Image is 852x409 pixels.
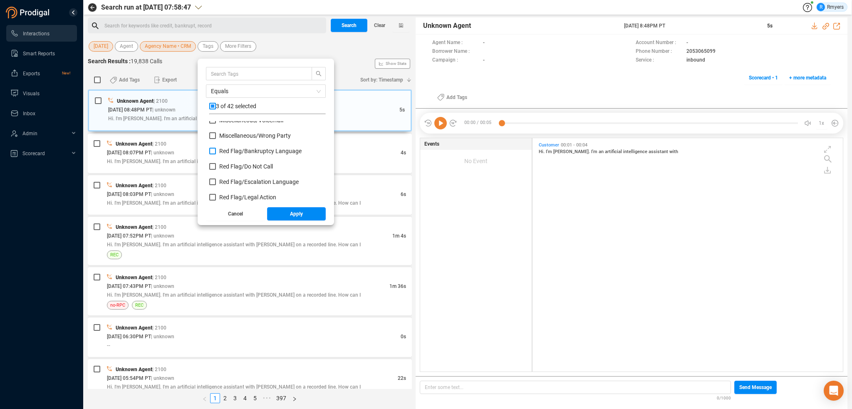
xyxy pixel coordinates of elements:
span: 00:00 / 00:05 [457,117,502,129]
span: Agent [120,41,133,52]
div: No Event [420,150,532,172]
a: Visuals [10,85,70,102]
span: Phone Number : [636,47,682,56]
span: Unknown Agent [116,183,152,188]
span: Search Results : [88,58,131,64]
span: Agency Name • CRM [145,41,191,52]
span: Scorecard • 1 [749,71,778,84]
span: [DATE] 08:07PM PT [107,150,151,156]
span: Scorecard [22,151,45,156]
span: Hi. I'm [PERSON_NAME]. I'm an artificial intelligence assistant with [108,116,256,121]
span: [DATE] 8:48PM PT [624,22,757,30]
li: Next Page [289,393,300,403]
span: search [312,71,325,77]
div: Unknown Agent| 2100[DATE] 08:07PM PT| unknown4sHi. I'm [PERSON_NAME]. I'm an artificial intellige... [88,134,412,173]
span: intelligence [623,149,649,154]
span: Unknown Agent [116,367,152,372]
button: Clear [367,19,392,32]
li: Smart Reports [6,45,77,62]
a: 5 [250,394,260,403]
span: | unknown [152,107,176,113]
span: Account Number : [636,39,682,47]
span: [DATE] 07:52PM PT [107,233,151,239]
span: ••• [260,393,273,403]
a: Smart Reports [10,45,70,62]
span: Unknown Agent [116,325,152,331]
span: Admin [22,131,37,136]
span: Red Flag/ Escalation Language [219,178,299,185]
span: - [483,39,485,47]
div: Unknown Agent| 2100[DATE] 08:03PM PT| unknown6sHi. I'm [PERSON_NAME]. I'm an artificial intellige... [88,175,412,215]
span: [PERSON_NAME]. [553,149,591,154]
li: 397 [273,393,289,403]
button: Cancel [206,207,265,221]
span: -- [107,342,110,348]
span: Customer [539,142,559,148]
span: Hi. [539,149,546,154]
div: Unknown Agent| 2100[DATE] 07:52PM PT| unknown1m 4sHi. I'm [PERSON_NAME]. I'm an artificial intell... [88,217,412,265]
span: inbound [686,56,705,65]
span: Cancel [228,207,243,221]
span: | unknown [151,150,174,156]
span: Exports [23,71,40,77]
span: I'm [591,149,599,154]
span: New! [62,65,70,82]
span: Red Flag/ Do Not Call [219,163,273,170]
button: Send Message [734,381,777,394]
span: Red Flag/ Legal Action [219,194,276,201]
button: Scorecard • 1 [744,71,783,84]
span: Unknown Agent [117,98,154,104]
div: Unknown Agent| 2100[DATE] 08:48PM PT| unknown5sHi. I'm [PERSON_NAME]. I'm an artificial intellige... [88,89,412,131]
span: Tags [203,41,213,52]
span: 3 of 42 selected [216,103,256,109]
a: 1 [211,394,220,403]
div: Unknown Agent| 2100[DATE] 05:54PM PT| unknown22sHi. I'm [PERSON_NAME]. I'm an artificial intellig... [88,359,412,399]
button: + more metadata [785,71,831,84]
li: 3 [230,393,240,403]
span: 0s [401,334,406,340]
button: Agent [115,41,138,52]
span: Hi. I'm [PERSON_NAME]. I'm an artificial intelligence assistant with [PERSON_NAME] on a recorded ... [107,242,361,248]
button: Tags [198,41,218,52]
span: Campaign : [432,56,479,65]
div: Unknown Agent| 2100[DATE] 06:30PM PT| unknown0s-- [88,317,412,357]
span: Add Tags [446,91,467,104]
span: Service : [636,56,682,65]
span: REC [135,301,144,309]
span: Equals [211,85,321,97]
li: 4 [240,393,250,403]
li: Next 5 Pages [260,393,273,403]
input: Search Tags [211,69,299,78]
span: 6s [401,191,406,197]
span: [DATE] [94,41,108,52]
button: Apply [267,207,326,221]
span: Hi. I'm [PERSON_NAME]. I'm an artificial intelligence assistant with [PERSON_NAME] on a recorded ... [107,292,361,298]
span: with [669,149,678,154]
li: 1 [210,393,220,403]
button: Sort by: Timestamp [355,73,412,87]
button: Agency Name • CRM [140,41,196,52]
span: Hi. I'm [PERSON_NAME]. I'm an artificial intelligence assistant with [PERSON_NAME] on a recorded ... [107,200,361,206]
li: Inbox [6,105,77,121]
a: Inbox [10,105,70,121]
a: 3 [230,394,240,403]
span: Miscellaneous/ Wrong Party [219,132,291,139]
span: Export [162,73,177,87]
span: Hi. I'm [PERSON_NAME]. I'm an artificial intelligence assistant with [107,159,255,164]
span: Inbox [23,111,35,117]
div: Unknown Agent| 2100[DATE] 07:43PM PT| unknown1m 36sHi. I'm [PERSON_NAME]. I'm an artificial intel... [88,267,412,315]
li: Interactions [6,25,77,42]
button: Add Tags [105,73,145,87]
span: right [292,397,297,402]
span: an [599,149,605,154]
span: Sort by: Timestamp [360,73,403,87]
span: Unknown Agent [116,275,152,280]
span: Visuals [23,91,40,97]
span: Search run at [DATE] 07:58:47 [101,2,191,12]
span: | unknown [151,191,174,197]
span: - [686,39,688,47]
span: [DATE] 05:54PM PT [107,375,151,381]
span: no-RPC [110,301,125,309]
span: Hi. I'm [PERSON_NAME]. I'm an artificial intelligence assistant with [PERSON_NAME] on a recorded ... [107,384,361,390]
div: Open Intercom Messenger [824,381,844,401]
